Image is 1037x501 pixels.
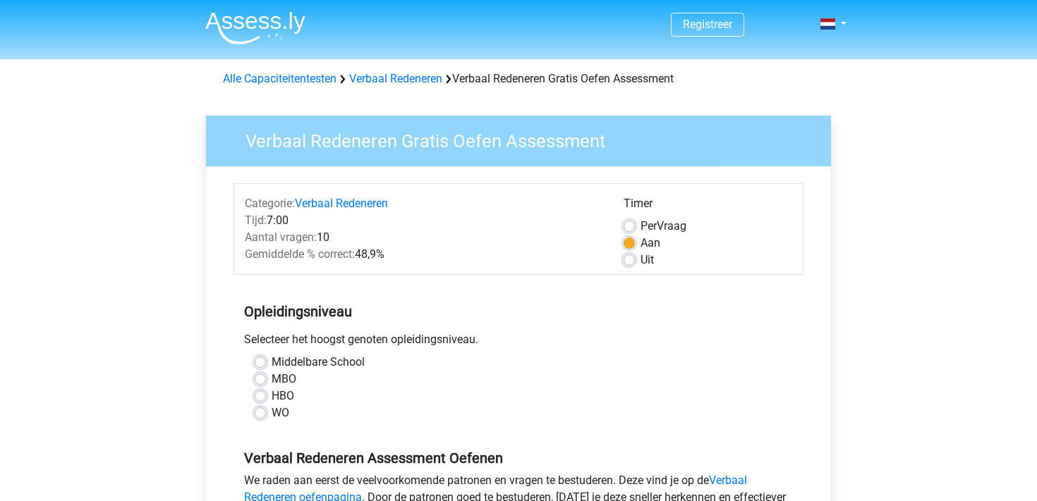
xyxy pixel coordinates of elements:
label: Vraag [641,218,686,235]
div: 10 [234,229,613,246]
span: Per [641,219,657,233]
div: Selecteer het hoogst genoten opleidingsniveau. [234,331,803,354]
a: Registreer [683,18,732,31]
label: Middelbare School [272,354,365,371]
div: Verbaal Redeneren Gratis Oefen Assessment [217,70,820,87]
label: Aan [641,235,660,252]
span: Aantal vragen: [245,230,317,244]
div: Timer [624,195,792,218]
a: Alle Capaciteitentesten [223,72,336,85]
h5: Opleidingsniveau [244,297,793,326]
label: WO [272,404,289,421]
label: Uit [641,252,654,268]
h5: Verbaal Redeneren Assessment Oefenen [244,450,793,466]
img: Assessly [205,11,305,44]
label: HBO [272,388,294,404]
span: Gemiddelde % correct: [245,247,355,261]
label: MBO [272,371,296,388]
div: 7:00 [234,212,613,229]
a: Verbaal Redeneren [295,197,388,210]
span: Categorie: [245,197,295,210]
h3: Verbaal Redeneren Gratis Oefen Assessment [229,125,820,152]
a: Verbaal Redeneren [349,72,442,85]
span: Tijd: [245,214,267,227]
div: 48,9% [234,246,613,263]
